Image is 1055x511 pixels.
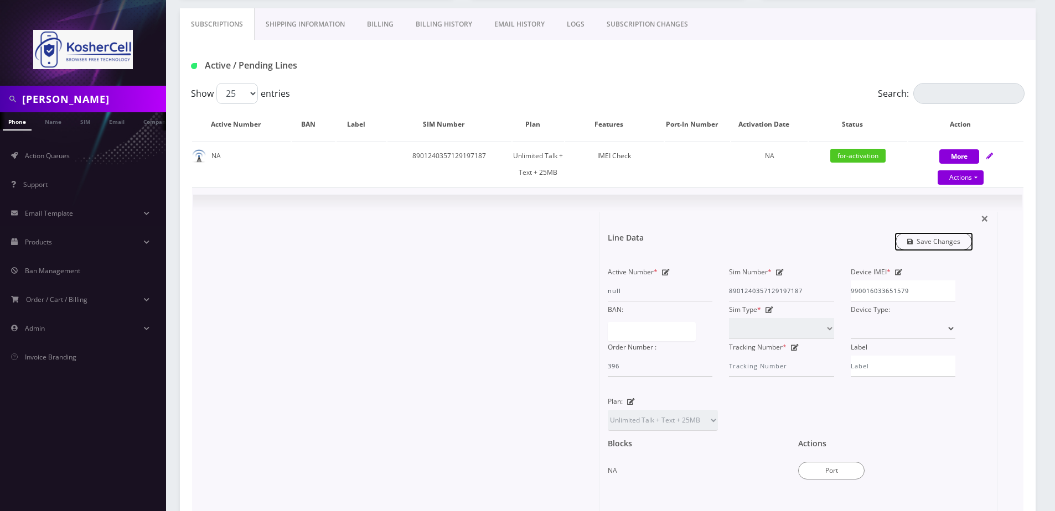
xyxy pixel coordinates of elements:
[33,30,133,69] img: KosherCell
[608,233,644,243] h1: Line Data
[939,149,979,164] button: More
[25,324,45,333] span: Admin
[216,83,258,104] select: Showentries
[608,264,658,280] label: Active Number
[191,63,197,69] img: Active / Pending Lines
[191,83,290,104] label: Show entries
[896,233,973,250] a: Save Changes
[851,356,955,377] input: Label
[729,264,772,280] label: Sim Number
[608,301,623,318] label: BAN:
[798,439,826,449] h1: Actions
[23,180,48,189] span: Support
[765,151,774,160] span: NA
[913,83,1025,104] input: Search:
[337,108,386,140] th: Label: activate to sort column ascending
[104,112,130,129] a: Email
[356,8,405,40] a: Billing
[878,83,1025,104] label: Search:
[851,280,955,301] input: IMEI
[255,8,356,40] a: Shipping Information
[387,108,511,140] th: SIM Number: activate to sort column ascending
[729,301,761,318] label: Sim Type
[851,301,890,318] label: Device Type:
[908,108,1023,140] th: Action: activate to sort column ascending
[25,151,70,160] span: Action Queues
[22,88,163,109] input: Search in Company
[608,449,782,479] div: NA
[565,148,664,164] div: IMEI Check
[851,339,867,356] label: Label
[25,208,73,218] span: Email Template
[75,112,96,129] a: SIM
[25,237,52,247] span: Products
[809,108,907,140] th: Status: activate to sort column ascending
[608,393,623,410] label: Plan:
[26,295,87,304] span: Order / Cart / Billing
[729,356,834,377] input: Tracking Number
[556,8,596,40] a: LOGS
[981,209,989,227] span: ×
[596,8,699,40] a: SUBSCRIPTION CHANGES
[513,108,564,140] th: Plan: activate to sort column ascending
[851,264,891,280] label: Device IMEI
[25,266,80,275] span: Ban Management
[25,352,76,362] span: Invoice Branding
[292,108,335,140] th: BAN: activate to sort column ascending
[830,149,886,163] span: for-activation
[192,108,291,140] th: Active Number: activate to sort column ascending
[180,8,255,40] a: Subscriptions
[608,339,656,356] label: Order Number :
[938,170,984,185] a: Actions
[138,112,175,129] a: Company
[192,149,206,163] img: default.png
[729,339,787,356] label: Tracking Number
[513,142,564,186] td: Unlimited Talk + Text + 25MB
[192,142,291,186] td: NA
[731,108,808,140] th: Activation Date: activate to sort column ascending
[387,142,511,186] td: 8901240357129197187
[896,233,973,250] button: Save Changes
[191,60,458,71] h1: Active / Pending Lines
[405,8,483,40] a: Billing History
[3,112,32,131] a: Phone
[483,8,556,40] a: EMAIL HISTORY
[798,462,865,479] button: Port
[608,356,712,377] input: Order Number
[665,108,730,140] th: Port-In Number: activate to sort column ascending
[729,280,834,301] input: Sim Number
[608,439,632,449] h1: Blocks
[608,280,712,301] input: Active Number
[39,112,67,129] a: Name
[565,108,664,140] th: Features: activate to sort column ascending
